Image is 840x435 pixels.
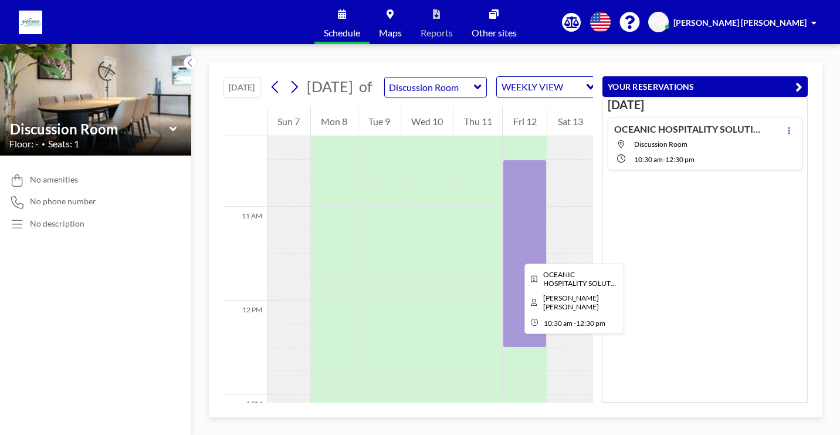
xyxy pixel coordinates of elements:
[30,196,96,207] span: No phone number
[223,113,267,207] div: 10 AM
[223,207,267,301] div: 11 AM
[608,97,802,112] h3: [DATE]
[10,120,170,137] input: Discussion Room
[358,107,401,136] div: Tue 9
[673,18,807,28] span: [PERSON_NAME] [PERSON_NAME]
[379,28,402,38] span: Maps
[634,155,663,164] span: 10:30 AM
[543,270,616,288] span: OCEANIC HOSPITALITY SOLUTIONS PTE. LTD. - BODM
[401,107,453,136] div: Wed 10
[543,294,599,311] span: Chun Hing Wong
[324,28,360,38] span: Schedule
[19,11,42,34] img: organization-logo
[499,79,565,95] span: WEEKLY VIEW
[472,28,517,38] span: Other sites
[602,76,808,97] button: YOUR RESERVATIONS
[576,319,605,328] span: 12:30 PM
[503,107,547,136] div: Fri 12
[614,123,761,135] h4: OCEANIC HOSPITALITY SOLUTIONS PTE. LTD. - BODM
[359,77,372,96] span: of
[48,138,79,150] span: Seats: 1
[223,77,260,97] button: [DATE]
[453,107,502,136] div: Thu 11
[30,218,84,229] div: No description
[9,138,39,150] span: Floor: -
[634,140,687,149] span: Discussion Room
[567,79,579,95] input: Search for option
[307,77,353,95] span: [DATE]
[544,319,573,328] span: 10:30 AM
[547,107,593,136] div: Sat 13
[574,319,576,328] span: -
[385,77,475,97] input: Discussion Room
[42,140,45,148] span: •
[665,155,695,164] span: 12:30 PM
[497,77,598,97] div: Search for option
[30,174,78,185] span: No amenities
[223,301,267,394] div: 12 PM
[267,107,310,136] div: Sun 7
[311,107,358,136] div: Mon 8
[421,28,453,38] span: Reports
[652,17,666,28] span: CW
[663,155,665,164] span: -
